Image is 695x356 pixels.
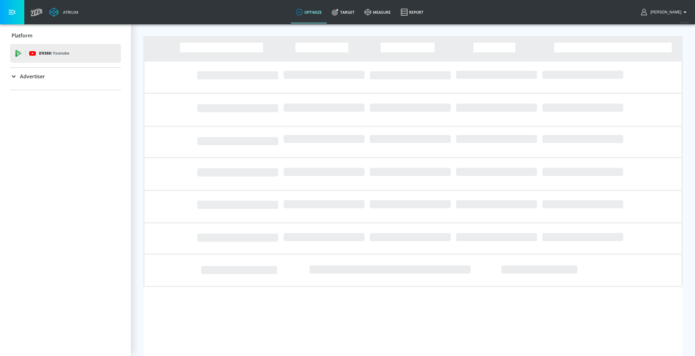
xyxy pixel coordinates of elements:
[360,1,396,23] a: measure
[10,27,121,44] div: Platform
[396,1,428,23] a: Report
[10,68,121,85] div: Advertiser
[10,44,121,63] div: DV360: Youtube
[327,1,360,23] a: Target
[39,50,69,57] p: DV360:
[20,73,45,80] p: Advertiser
[12,32,32,39] p: Platform
[291,1,327,23] a: optimize
[60,9,78,15] div: Atrium
[49,7,78,17] a: Atrium
[53,50,69,56] p: Youtube
[680,21,689,24] span: v 4.19.0
[641,8,689,16] button: [PERSON_NAME]
[648,10,681,14] span: login as: samantha.yip@zefr.com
